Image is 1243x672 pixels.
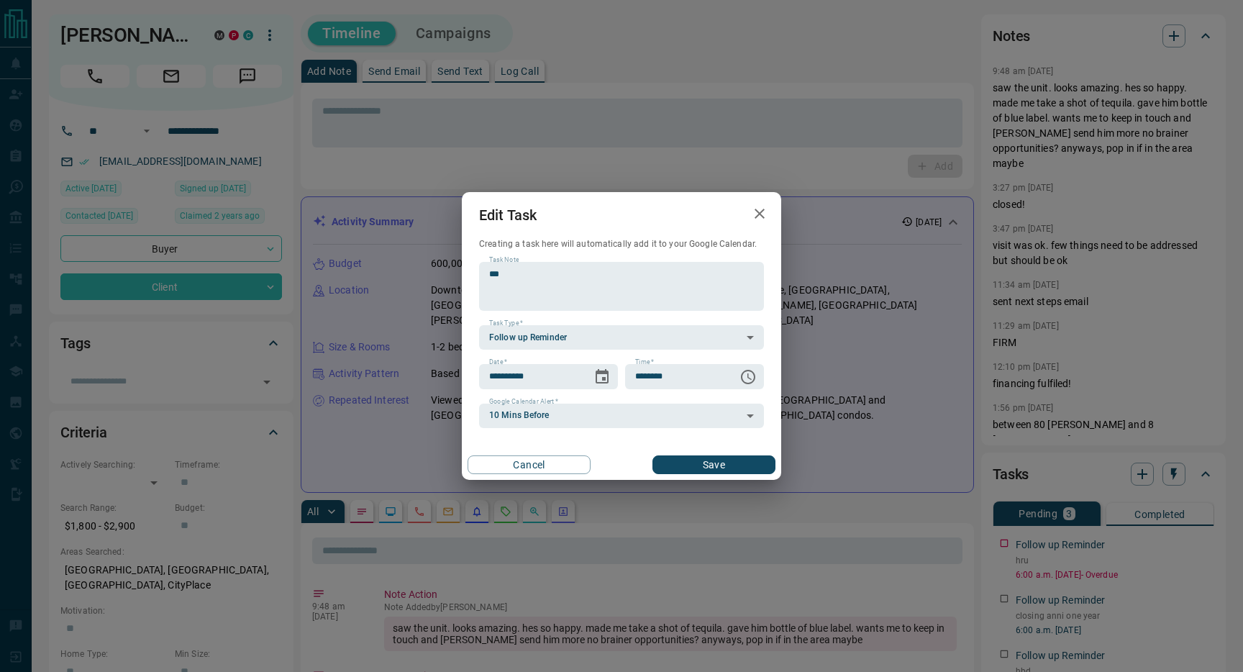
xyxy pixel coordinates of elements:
p: Creating a task here will automatically add it to your Google Calendar. [479,238,764,250]
button: Save [652,455,775,474]
label: Google Calendar Alert [489,397,558,407]
div: 10 Mins Before [479,404,764,428]
button: Choose time, selected time is 6:00 AM [734,363,762,391]
label: Task Note [489,255,519,265]
button: Cancel [468,455,591,474]
div: Follow up Reminder [479,325,764,350]
label: Time [635,358,654,367]
button: Choose date, selected date is Dec 3, 2025 [588,363,616,391]
label: Date [489,358,507,367]
h2: Edit Task [462,192,554,238]
label: Task Type [489,319,523,328]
